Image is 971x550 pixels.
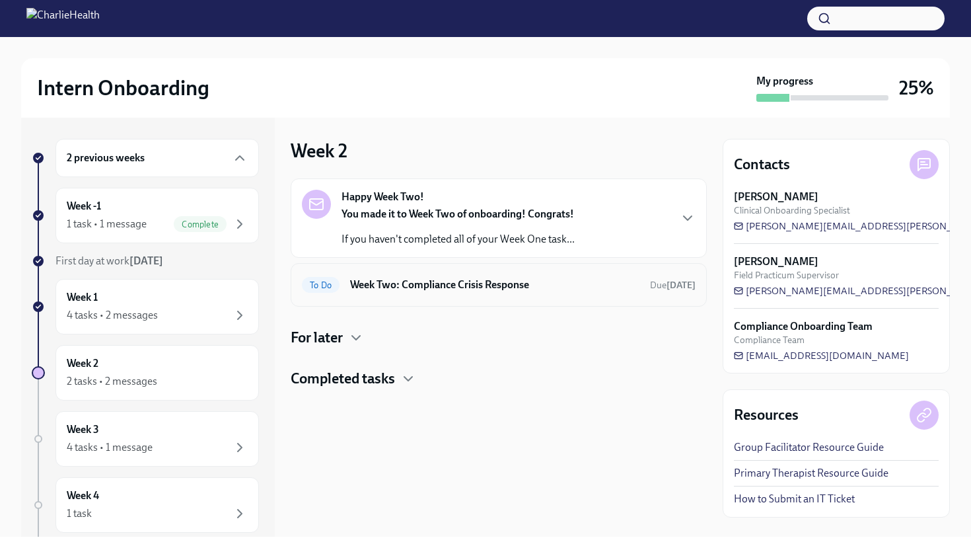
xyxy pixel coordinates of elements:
div: 4 tasks • 2 messages [67,308,158,323]
a: Week 22 tasks • 2 messages [32,345,259,401]
h6: Week 3 [67,422,99,437]
span: Due [650,280,696,291]
h6: Week Two: Compliance Crisis Response [350,278,639,292]
h3: 25% [899,76,934,100]
h4: For later [291,328,343,348]
strong: [DATE] [666,280,696,291]
h6: Week 2 [67,356,98,371]
span: Complete [174,219,227,229]
div: 1 task • 1 message [67,217,147,231]
strong: Happy Week Two! [342,190,424,204]
strong: [PERSON_NAME] [734,190,818,204]
a: Week 41 task [32,477,259,533]
span: Field Practicum Supervisor [734,269,839,282]
strong: [PERSON_NAME] [734,255,818,269]
span: To Do [302,280,340,290]
a: First day at work[DATE] [32,254,259,268]
a: Week -11 task • 1 messageComplete [32,188,259,243]
a: Week 34 tasks • 1 message [32,411,259,467]
div: 4 tasks • 1 message [67,440,153,455]
h6: 2 previous weeks [67,151,145,165]
a: How to Submit an IT Ticket [734,492,855,506]
span: First day at work [55,255,163,267]
strong: My progress [756,74,813,89]
h4: Resources [734,405,799,425]
span: Clinical Onboarding Specialist [734,204,850,217]
div: 1 task [67,506,92,521]
div: For later [291,328,707,348]
a: Group Facilitator Resource Guide [734,440,884,455]
a: [EMAIL_ADDRESS][DOMAIN_NAME] [734,349,909,362]
div: Completed tasks [291,369,707,389]
h6: Week 1 [67,290,98,305]
strong: [DATE] [129,255,163,267]
span: Compliance Team [734,334,805,346]
h2: Intern Onboarding [37,75,209,101]
div: 2 previous weeks [55,139,259,177]
h3: Week 2 [291,139,347,163]
h6: Week -1 [67,199,101,214]
a: Primary Therapist Resource Guide [734,466,888,481]
h6: Week 4 [67,489,99,503]
h4: Contacts [734,155,790,175]
h4: Completed tasks [291,369,395,389]
div: 2 tasks • 2 messages [67,374,157,389]
p: If you haven't completed all of your Week One task... [342,232,575,247]
span: September 29th, 2025 07:00 [650,279,696,292]
strong: Compliance Onboarding Team [734,319,873,334]
strong: You made it to Week Two of onboarding! Congrats! [342,208,574,220]
a: To DoWeek Two: Compliance Crisis ResponseDue[DATE] [302,274,696,295]
img: CharlieHealth [26,8,100,29]
a: Week 14 tasks • 2 messages [32,279,259,334]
